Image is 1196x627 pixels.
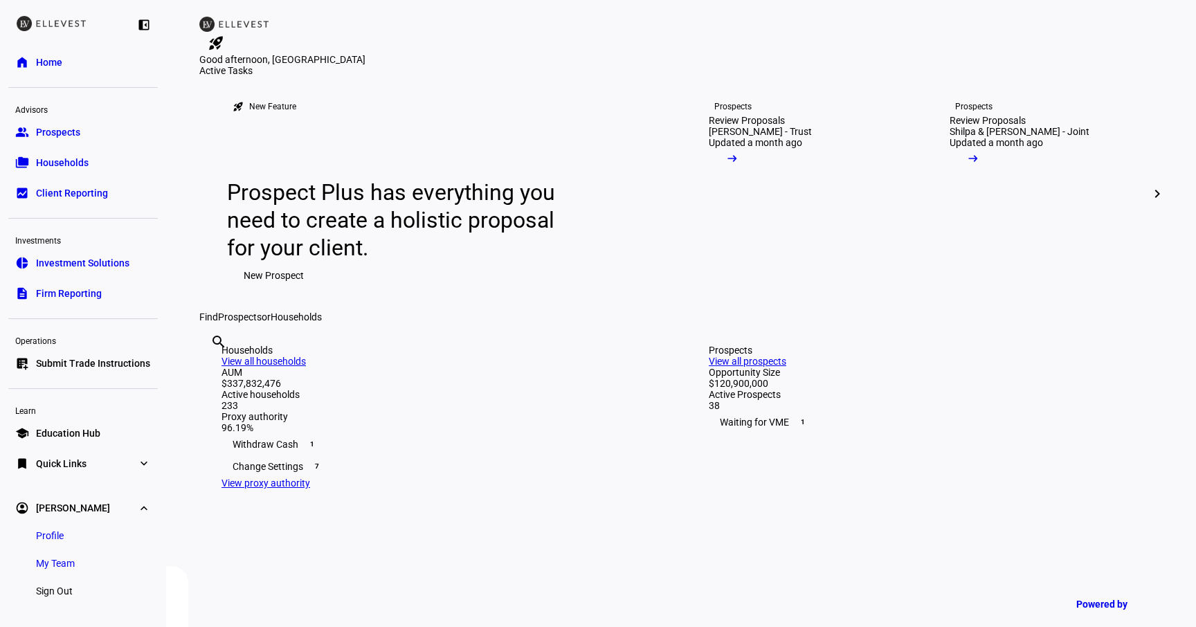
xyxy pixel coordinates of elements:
[8,280,158,307] a: descriptionFirm Reporting
[210,352,213,369] input: Enter name of prospect or household
[709,378,1141,389] div: $120,900,000
[8,330,158,349] div: Operations
[709,126,812,137] div: [PERSON_NAME] - Trust
[221,455,653,478] div: Change Settings
[271,311,322,322] span: Households
[950,126,1089,137] div: Shilpa & [PERSON_NAME] - Joint
[137,18,151,32] eth-mat-symbol: left_panel_close
[15,156,29,170] eth-mat-symbol: folder_copy
[137,457,151,471] eth-mat-symbol: expand_more
[244,262,304,289] span: New Prospect
[797,417,808,428] span: 1
[36,556,75,570] span: My Team
[8,149,158,176] a: folder_copyHouseholds
[25,549,86,577] a: My Team
[36,584,73,598] span: Sign Out
[1069,591,1175,617] a: Powered by
[227,179,568,262] div: Prospect Plus has everything you need to create a holistic proposal for your client.
[8,99,158,118] div: Advisors
[307,439,318,450] span: 1
[36,287,102,300] span: Firm Reporting
[1149,185,1166,202] mat-icon: chevron_right
[311,461,323,472] span: 7
[8,118,158,146] a: groupProspects
[955,101,993,112] div: Prospects
[36,186,108,200] span: Client Reporting
[709,411,1141,433] div: Waiting for VME
[725,152,739,165] mat-icon: arrow_right_alt
[927,76,1157,311] a: ProspectsReview ProposalsShilpa & [PERSON_NAME] - JointUpdated a month ago
[36,55,62,69] span: Home
[15,186,29,200] eth-mat-symbol: bid_landscape
[15,356,29,370] eth-mat-symbol: list_alt_add
[208,35,224,51] mat-icon: rocket_launch
[8,249,158,277] a: pie_chartInvestment Solutions
[137,501,151,515] eth-mat-symbol: expand_more
[36,156,89,170] span: Households
[221,367,653,378] div: AUM
[210,334,227,350] mat-icon: search
[249,101,296,112] div: New Feature
[966,152,980,165] mat-icon: arrow_right_alt
[8,48,158,76] a: homeHome
[221,411,653,422] div: Proxy authority
[233,101,244,112] mat-icon: rocket_launch
[221,433,653,455] div: Withdraw Cash
[36,529,64,543] span: Profile
[15,457,29,471] eth-mat-symbol: bookmark
[25,522,75,549] a: Profile
[221,378,653,389] div: $337,832,476
[36,125,80,139] span: Prospects
[709,389,1141,400] div: Active Prospects
[8,230,158,249] div: Investments
[8,179,158,207] a: bid_landscapeClient Reporting
[15,287,29,300] eth-mat-symbol: description
[709,356,786,367] a: View all prospects
[227,262,320,289] button: New Prospect
[221,356,306,367] a: View all households
[709,367,1141,378] div: Opportunity Size
[221,345,653,356] div: Households
[36,426,100,440] span: Education Hub
[221,478,310,489] a: View proxy authority
[221,400,653,411] div: 233
[36,457,87,471] span: Quick Links
[709,345,1141,356] div: Prospects
[199,311,1163,322] div: Find or
[36,356,150,370] span: Submit Trade Instructions
[36,256,129,270] span: Investment Solutions
[950,115,1026,126] div: Review Proposals
[199,54,1163,65] div: Good afternoon, [GEOGRAPHIC_DATA]
[709,400,1141,411] div: 38
[15,256,29,270] eth-mat-symbol: pie_chart
[15,501,29,515] eth-mat-symbol: account_circle
[221,422,653,433] div: 96.19%
[218,311,262,322] span: Prospects
[15,55,29,69] eth-mat-symbol: home
[687,76,916,311] a: ProspectsReview Proposals[PERSON_NAME] - TrustUpdated a month ago
[15,125,29,139] eth-mat-symbol: group
[15,426,29,440] eth-mat-symbol: school
[709,137,802,148] div: Updated a month ago
[221,389,653,400] div: Active households
[199,65,1163,76] div: Active Tasks
[714,101,752,112] div: Prospects
[36,501,110,515] span: [PERSON_NAME]
[8,400,158,419] div: Learn
[950,137,1043,148] div: Updated a month ago
[709,115,785,126] div: Review Proposals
